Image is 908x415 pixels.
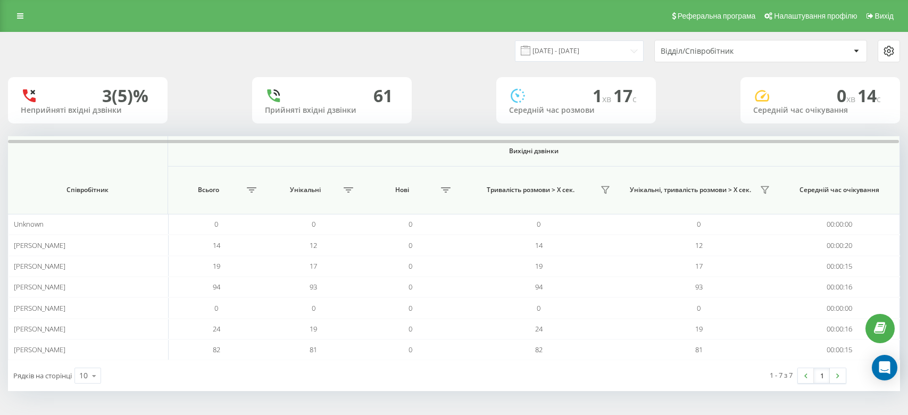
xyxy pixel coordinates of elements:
[14,345,65,354] span: [PERSON_NAME]
[695,261,703,271] span: 17
[14,303,65,313] span: [PERSON_NAME]
[409,282,412,292] span: 0
[312,219,315,229] span: 0
[409,240,412,250] span: 0
[789,186,888,194] span: Середній час очікування
[213,282,220,292] span: 94
[593,84,613,107] span: 1
[210,147,859,155] span: Вихідні дзвінки
[214,219,218,229] span: 0
[697,303,701,313] span: 0
[535,345,543,354] span: 82
[695,345,703,354] span: 81
[779,256,900,277] td: 00:00:15
[779,214,900,235] td: 00:00:00
[21,106,155,115] div: Неприйняті вхідні дзвінки
[602,93,613,105] span: хв
[409,303,412,313] span: 0
[661,47,788,56] div: Відділ/Співробітник
[535,240,543,250] span: 14
[695,282,703,292] span: 93
[14,324,65,334] span: [PERSON_NAME]
[213,345,220,354] span: 82
[695,324,703,334] span: 19
[373,86,393,106] div: 61
[814,368,830,383] a: 1
[846,93,857,105] span: хв
[310,324,317,334] span: 19
[213,261,220,271] span: 19
[310,282,317,292] span: 93
[857,84,881,107] span: 14
[837,84,857,107] span: 0
[213,240,220,250] span: 14
[535,282,543,292] span: 94
[464,186,597,194] span: Тривалість розмови > Х сек.
[695,240,703,250] span: 12
[779,235,900,255] td: 00:00:20
[779,297,900,318] td: 00:00:00
[310,261,317,271] span: 17
[632,93,637,105] span: c
[14,282,65,292] span: [PERSON_NAME]
[21,186,155,194] span: Співробітник
[173,186,244,194] span: Всього
[310,345,317,354] span: 81
[537,303,540,313] span: 0
[13,371,72,380] span: Рядків на сторінці
[875,12,894,20] span: Вихід
[872,355,897,380] div: Open Intercom Messenger
[697,219,701,229] span: 0
[779,277,900,297] td: 00:00:16
[678,12,756,20] span: Реферальна програма
[14,261,65,271] span: [PERSON_NAME]
[310,240,317,250] span: 12
[774,12,857,20] span: Налаштування профілю
[409,261,412,271] span: 0
[535,324,543,334] span: 24
[409,324,412,334] span: 0
[877,93,881,105] span: c
[409,219,412,229] span: 0
[213,324,220,334] span: 24
[613,84,637,107] span: 17
[509,106,643,115] div: Середній час розмови
[102,86,148,106] div: 3 (5)%
[537,219,540,229] span: 0
[779,319,900,339] td: 00:00:16
[624,186,756,194] span: Унікальні, тривалість розмови > Х сек.
[753,106,887,115] div: Середній час очікування
[535,261,543,271] span: 19
[14,219,44,229] span: Unknown
[270,186,340,194] span: Унікальні
[312,303,315,313] span: 0
[79,370,88,381] div: 10
[14,240,65,250] span: [PERSON_NAME]
[779,339,900,360] td: 00:00:15
[409,345,412,354] span: 0
[214,303,218,313] span: 0
[770,370,793,380] div: 1 - 7 з 7
[265,106,399,115] div: Прийняті вхідні дзвінки
[367,186,437,194] span: Нові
